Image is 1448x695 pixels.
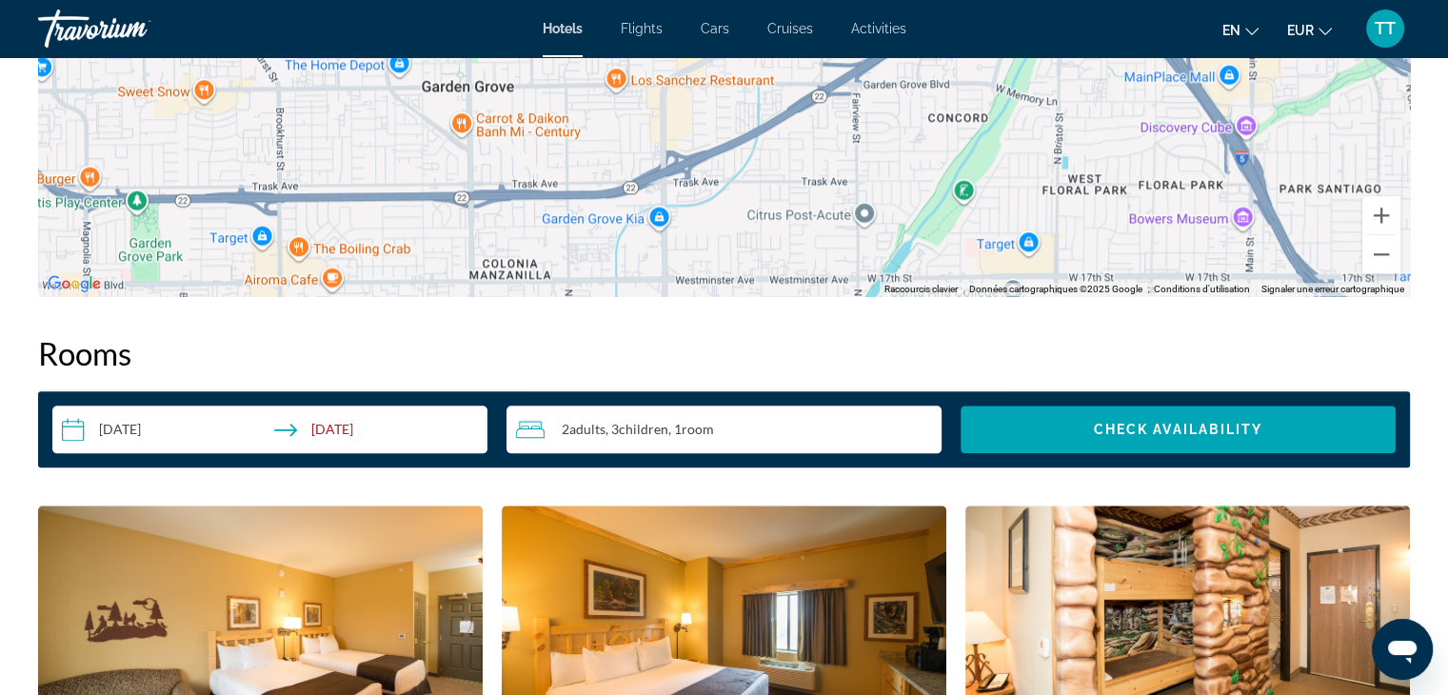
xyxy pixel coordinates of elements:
[767,21,813,36] a: Cruises
[38,4,228,53] a: Travorium
[1362,235,1400,273] button: Zoom arrière
[506,406,942,453] button: Travelers: 2 adults, 3 children
[969,284,1142,294] span: Données cartographiques ©2025 Google
[1154,284,1250,294] a: Conditions d'utilisation (s'ouvre dans un nouvel onglet)
[543,21,583,36] a: Hotels
[562,422,605,437] span: 2
[1372,619,1433,680] iframe: Bouton de lancement de la fenêtre de messagerie
[1362,196,1400,234] button: Zoom avant
[668,422,714,437] span: , 1
[1287,23,1314,38] span: EUR
[1261,284,1404,294] a: Signaler une erreur cartographique
[1094,422,1263,437] span: Check Availability
[851,21,906,36] a: Activities
[619,421,668,437] span: Children
[1287,16,1332,44] button: Change currency
[1222,16,1259,44] button: Change language
[43,271,106,296] img: Google
[52,406,487,453] button: Check-in date: Oct 12, 2025 Check-out date: Oct 15, 2025
[1360,9,1410,49] button: User Menu
[52,406,1396,453] div: Search widget
[569,421,605,437] span: Adults
[621,21,663,36] a: Flights
[682,421,714,437] span: Room
[1375,19,1396,38] span: TT
[1222,23,1240,38] span: en
[605,422,668,437] span: , 3
[961,406,1396,453] button: Check Availability
[38,334,1410,372] h2: Rooms
[884,283,958,296] button: Raccourcis clavier
[701,21,729,36] a: Cars
[43,271,106,296] a: Ouvrir cette zone dans Google Maps (dans une nouvelle fenêtre)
